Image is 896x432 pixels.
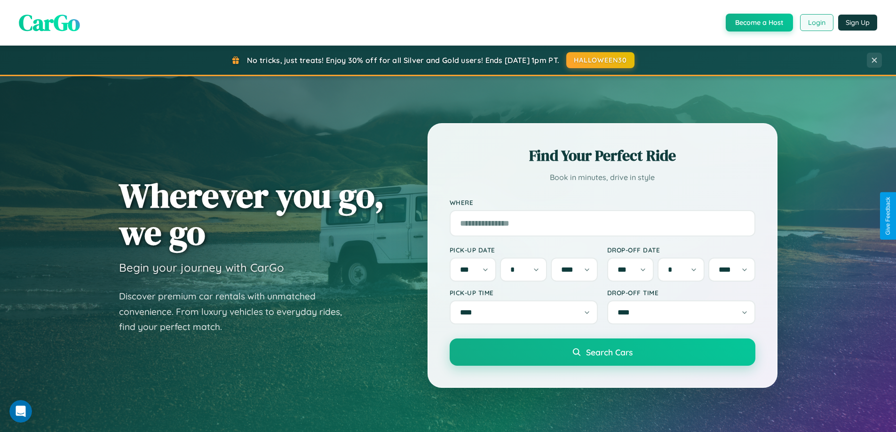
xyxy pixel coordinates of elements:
[450,171,755,184] p: Book in minutes, drive in style
[119,260,284,275] h3: Begin your journey with CarGo
[247,55,559,65] span: No tricks, just treats! Enjoy 30% off for all Silver and Gold users! Ends [DATE] 1pm PT.
[119,289,354,335] p: Discover premium car rentals with unmatched convenience. From luxury vehicles to everyday rides, ...
[607,246,755,254] label: Drop-off Date
[19,7,80,38] span: CarGo
[800,14,833,31] button: Login
[9,400,32,423] iframe: Intercom live chat
[726,14,793,31] button: Become a Host
[838,15,877,31] button: Sign Up
[450,246,598,254] label: Pick-up Date
[119,177,384,251] h1: Wherever you go, we go
[450,289,598,297] label: Pick-up Time
[586,347,633,357] span: Search Cars
[566,52,634,68] button: HALLOWEEN30
[450,145,755,166] h2: Find Your Perfect Ride
[607,289,755,297] label: Drop-off Time
[885,197,891,235] div: Give Feedback
[450,338,755,366] button: Search Cars
[450,198,755,206] label: Where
